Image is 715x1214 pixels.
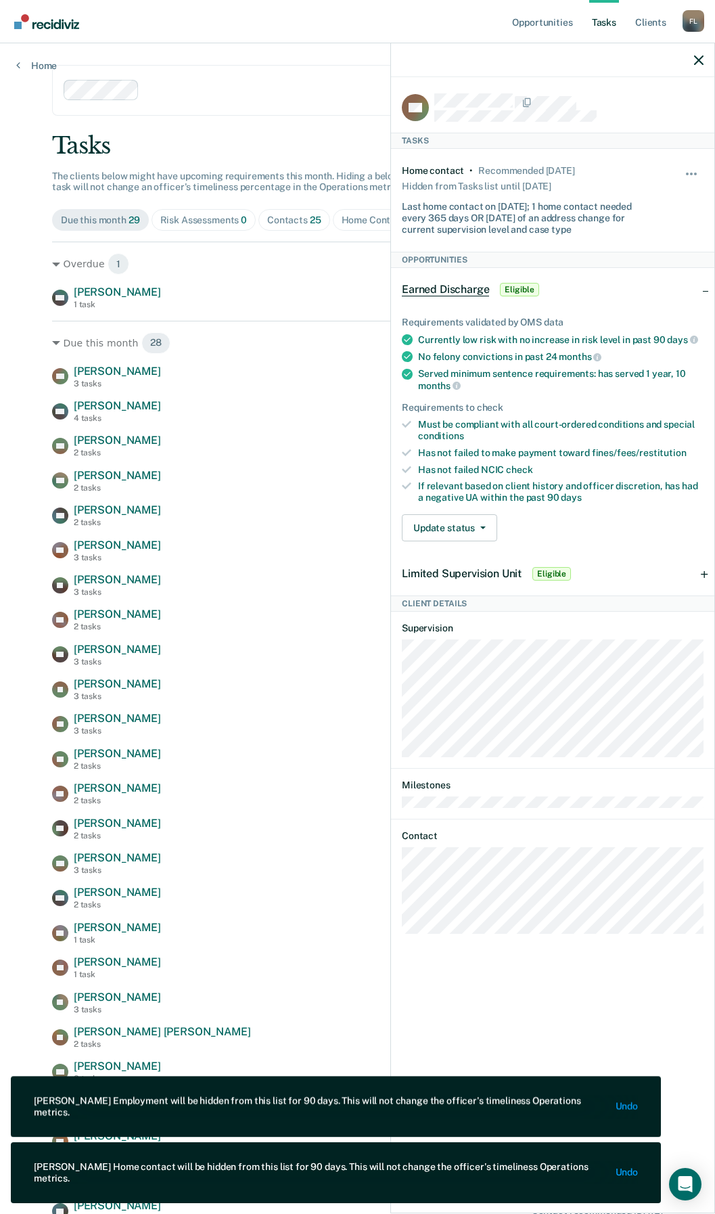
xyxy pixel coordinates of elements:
span: [PERSON_NAME] [74,747,161,760]
span: Eligible [532,567,571,581]
span: [PERSON_NAME] [PERSON_NAME] [74,1025,251,1038]
dt: Contact [402,830,704,842]
button: Undo [616,1101,638,1112]
div: 2 tasks [74,483,161,493]
img: Recidiviz [14,14,79,29]
span: [PERSON_NAME] [74,573,161,586]
button: Profile dropdown button [683,10,704,32]
div: Tasks [391,133,714,149]
div: Open Intercom Messenger [669,1168,701,1200]
div: Currently low risk with no increase in risk level in past 90 [418,334,704,346]
button: Update status [402,514,497,541]
span: Limited Supervision Unit [402,567,522,580]
div: 2 tasks [74,831,161,840]
span: 0 [241,215,247,225]
div: 1 task [74,300,161,309]
div: Requirements to check [402,402,704,413]
dt: Milestones [402,780,704,791]
span: Eligible [500,283,538,296]
div: Hidden from Tasks list until [DATE] [402,177,551,196]
div: Earned DischargeEligible [391,268,714,311]
div: Has not failed to make payment toward [418,447,704,459]
span: [PERSON_NAME] [74,503,161,516]
div: 4 tasks [74,413,161,423]
span: [PERSON_NAME] [74,817,161,830]
div: [PERSON_NAME] Home contact will be hidden from this list for 90 days. This will not change the of... [34,1161,605,1184]
button: Undo [616,1167,638,1179]
span: months [559,351,601,362]
div: No felony convictions in past 24 [418,351,704,363]
span: [PERSON_NAME] [74,991,161,1004]
div: • [469,165,473,177]
div: If relevant based on client history and officer discretion, has had a negative UA within the past 90 [418,480,704,503]
div: Contacts [267,215,321,226]
div: Must be compliant with all court-ordered conditions and special [418,419,704,442]
div: Requirements validated by OMS data [402,317,704,328]
div: Due this month [52,332,663,354]
div: 2 tasks [74,518,161,527]
span: days [561,492,581,503]
div: Last home contact on [DATE]; 1 home contact needed every 365 days OR [DATE] of an address change ... [402,196,653,235]
div: 2 tasks [74,448,161,457]
div: 3 tasks [74,865,161,875]
div: 2 tasks [74,622,161,631]
span: conditions [418,430,464,441]
div: F L [683,10,704,32]
span: [PERSON_NAME] [74,712,161,725]
div: Due this month [61,215,140,226]
span: 25 [310,215,321,225]
div: 3 tasks [74,657,161,667]
span: [PERSON_NAME] [74,434,161,447]
span: check [506,464,532,475]
span: [PERSON_NAME] [74,782,161,794]
div: Served minimum sentence requirements: has served 1 year, 10 [418,368,704,391]
div: 3 tasks [74,553,161,562]
span: days [667,334,697,345]
div: 3 tasks [74,379,161,388]
div: 3 tasks [74,1074,161,1083]
span: fines/fees/restitution [592,447,687,458]
div: 1 task [74,935,161,945]
div: Recommended 4 months ago [478,165,574,177]
span: The clients below might have upcoming requirements this month. Hiding a below task will not chang... [52,171,406,193]
div: 3 tasks [74,1005,161,1014]
div: 2 tasks [74,796,161,805]
span: [PERSON_NAME] [74,608,161,621]
div: Tasks [52,132,663,160]
span: [PERSON_NAME] [74,539,161,552]
div: Has not failed NCIC [418,464,704,476]
div: 3 tasks [74,587,161,597]
div: 3 tasks [74,726,161,736]
div: Home Contacts [342,215,422,226]
div: 2 tasks [74,761,161,771]
span: [PERSON_NAME] [74,1199,161,1212]
span: [PERSON_NAME] [74,677,161,690]
span: [PERSON_NAME] [74,365,161,378]
div: Risk Assessments [160,215,248,226]
div: 3 tasks [74,692,161,701]
span: 28 [141,332,170,354]
span: [PERSON_NAME] [74,399,161,412]
div: Home contact [402,165,464,177]
span: Earned Discharge [402,283,489,296]
span: [PERSON_NAME] [74,1060,161,1073]
a: Home [16,60,57,72]
div: [PERSON_NAME] Employment will be hidden from this list for 90 days. This will not change the offi... [34,1096,605,1119]
span: 1 [108,253,129,275]
span: [PERSON_NAME] [74,851,161,864]
div: 2 tasks [74,1039,251,1049]
dt: Supervision [402,623,704,634]
span: [PERSON_NAME] [74,286,161,298]
span: months [418,380,461,391]
span: [PERSON_NAME] [74,921,161,934]
div: Limited Supervision UnitEligible [391,552,714,595]
span: [PERSON_NAME] [74,469,161,482]
div: 2 tasks [74,900,161,909]
div: Client Details [391,595,714,612]
div: 1 task [74,970,161,979]
div: Overdue [52,253,663,275]
div: Opportunities [391,252,714,268]
span: [PERSON_NAME] [74,886,161,899]
span: [PERSON_NAME] [74,956,161,968]
span: 29 [129,215,140,225]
